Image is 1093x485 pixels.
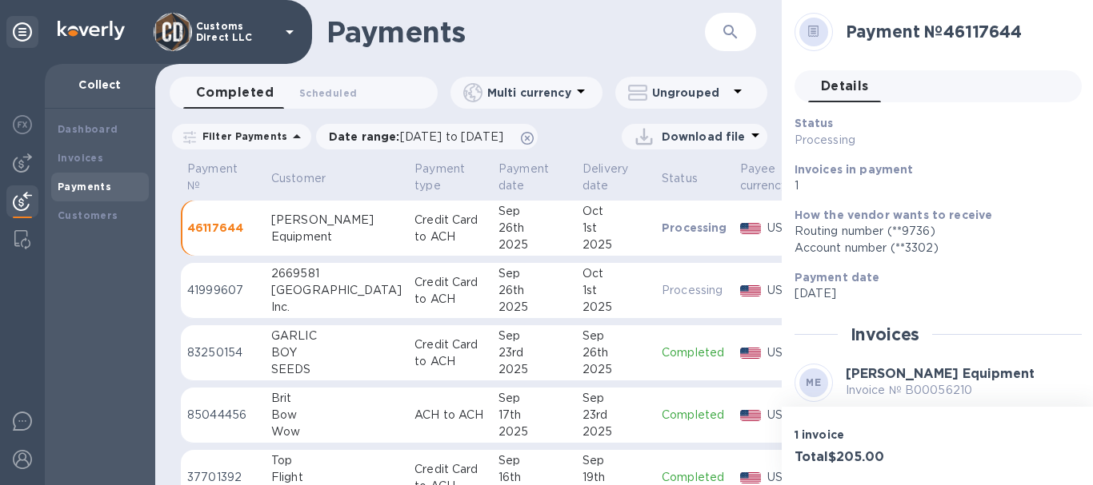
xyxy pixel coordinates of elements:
[299,85,357,101] span: Scheduled
[795,132,978,149] p: Processing
[652,85,728,101] p: Ungrouped
[583,203,649,220] div: Oct
[662,407,727,423] p: Completed
[271,328,402,344] div: GARLIC
[414,407,486,423] p: ACH to ACH
[583,423,649,440] div: 2025
[414,161,465,194] p: Payment type
[767,407,808,423] p: USD
[498,161,570,194] span: Payment date
[498,344,570,361] div: 23rd
[795,427,932,443] p: 1 invoice
[767,344,808,361] p: USD
[498,390,570,407] div: Sep
[740,472,762,483] img: USD
[846,366,1035,381] b: [PERSON_NAME] Equipment
[498,407,570,423] div: 17th
[795,163,914,176] b: Invoices in payment
[271,423,402,440] div: Wow
[414,336,486,370] p: Credit Card to ACH
[187,220,258,236] p: 46117644
[846,382,1035,399] p: Invoice № B00056210
[662,129,746,145] p: Download file
[187,161,258,194] span: Payment №
[58,209,118,221] b: Customers
[740,285,762,296] img: USD
[414,274,486,308] p: Credit Card to ACH
[196,81,274,104] span: Completed
[58,123,118,135] b: Dashboard
[271,344,402,361] div: BOY
[271,282,402,299] div: [GEOGRAPHIC_DATA]
[795,240,1069,256] div: Account number (**3302)
[316,124,538,149] div: Date range:[DATE] to [DATE]
[583,161,649,194] span: Delivery date
[583,452,649,469] div: Sep
[740,161,809,194] span: Payee currency
[6,16,38,48] div: Unpin categories
[271,390,402,407] div: Brit
[498,452,570,469] div: Sep
[795,177,1069,194] p: 1
[58,21,125,40] img: Logo
[271,265,402,282] div: 2669581
[271,299,402,316] div: Inc.
[795,209,993,221] b: How the vendor wants to receive
[767,220,808,237] p: USD
[58,181,111,193] b: Payments
[271,170,346,187] span: Customer
[795,223,1069,240] div: Routing number (**9736)
[846,22,1069,42] h2: Payment № 46117644
[271,361,402,378] div: SEEDS
[58,77,142,93] p: Collect
[271,452,402,469] div: Top
[58,152,103,164] b: Invoices
[498,203,570,220] div: Sep
[271,407,402,423] div: Bow
[487,85,571,101] p: Multi currency
[498,299,570,316] div: 2025
[583,407,649,423] div: 23rd
[583,220,649,237] div: 1st
[498,328,570,344] div: Sep
[414,212,486,245] p: Credit Card to ACH
[662,220,727,236] p: Processing
[326,15,705,49] h1: Payments
[498,220,570,237] div: 26th
[851,324,920,344] h2: Invoices
[662,170,719,187] span: Status
[583,344,649,361] div: 26th
[583,237,649,253] div: 2025
[767,282,808,299] p: USD
[329,129,511,145] p: Date range :
[271,212,402,229] div: [PERSON_NAME]
[795,450,932,465] h3: Total $205.00
[740,348,762,359] img: USD
[583,361,649,378] div: 2025
[498,265,570,282] div: Sep
[795,271,880,284] b: Payment date
[740,223,762,234] img: USD
[795,285,1069,302] p: [DATE]
[498,423,570,440] div: 2025
[271,170,326,187] p: Customer
[662,344,727,361] p: Completed
[583,161,628,194] p: Delivery date
[583,390,649,407] div: Sep
[498,282,570,299] div: 26th
[583,265,649,282] div: Oct
[196,129,287,143] p: Filter Payments
[414,161,486,194] span: Payment type
[187,161,238,194] p: Payment №
[583,299,649,316] div: 2025
[662,282,727,299] p: Processing
[187,344,258,361] p: 83250154
[13,115,32,134] img: Foreign exchange
[498,237,570,253] div: 2025
[400,130,503,143] span: [DATE] to [DATE]
[740,410,762,421] img: USD
[662,170,698,187] p: Status
[498,361,570,378] div: 2025
[740,161,788,194] p: Payee currency
[271,229,402,245] div: Equipment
